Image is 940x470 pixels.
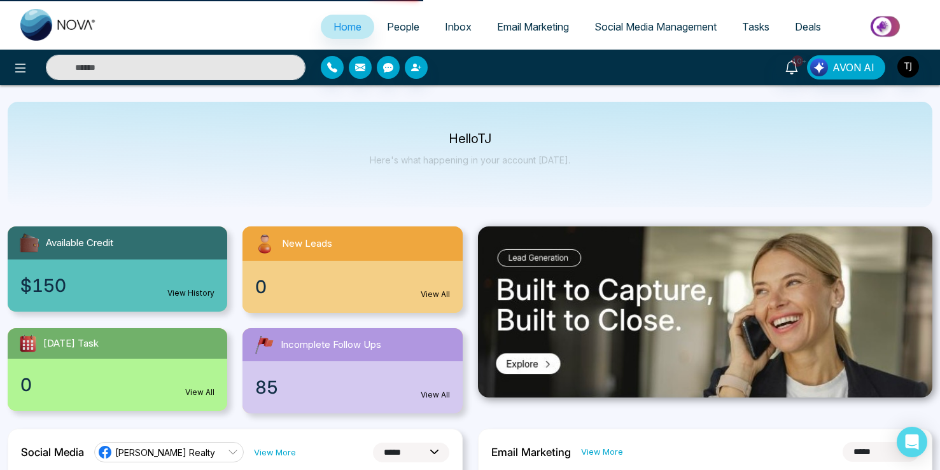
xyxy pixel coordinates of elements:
[20,9,97,41] img: Nova CRM Logo
[840,12,932,41] img: Market-place.gif
[742,20,769,33] span: Tasks
[20,371,32,398] span: 0
[21,446,84,459] h2: Social Media
[832,60,874,75] span: AVON AI
[729,15,782,39] a: Tasks
[421,389,450,401] a: View All
[115,446,215,459] span: [PERSON_NAME] Realty
[582,15,729,39] a: Social Media Management
[370,155,570,165] p: Here's what happening in your account [DATE].
[254,446,296,459] a: View More
[795,20,821,33] span: Deals
[333,20,361,33] span: Home
[897,427,927,457] div: Open Intercom Messenger
[253,232,277,256] img: newLeads.svg
[281,338,381,352] span: Incomplete Follow Ups
[46,236,113,251] span: Available Credit
[421,289,450,300] a: View All
[20,272,66,299] span: $150
[185,387,214,398] a: View All
[484,15,582,39] a: Email Marketing
[235,226,470,313] a: New Leads0View All
[253,333,276,356] img: followUps.svg
[776,55,807,78] a: 10+
[581,446,623,458] a: View More
[321,15,374,39] a: Home
[491,446,571,459] h2: Email Marketing
[387,20,419,33] span: People
[167,287,214,299] a: View History
[370,134,570,144] p: Hello TJ
[18,333,38,354] img: todayTask.svg
[374,15,432,39] a: People
[897,56,919,78] img: User Avatar
[807,55,885,79] button: AVON AI
[810,59,828,76] img: Lead Flow
[478,226,932,397] img: .
[255,374,278,401] span: 85
[235,328,470,413] a: Incomplete Follow Ups85View All
[445,20,472,33] span: Inbox
[497,20,569,33] span: Email Marketing
[282,237,332,251] span: New Leads
[792,55,803,67] span: 10+
[18,232,41,254] img: availableCredit.svg
[432,15,484,39] a: Inbox
[782,15,834,39] a: Deals
[594,20,717,33] span: Social Media Management
[43,336,99,351] span: [DATE] Task
[255,273,267,300] span: 0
